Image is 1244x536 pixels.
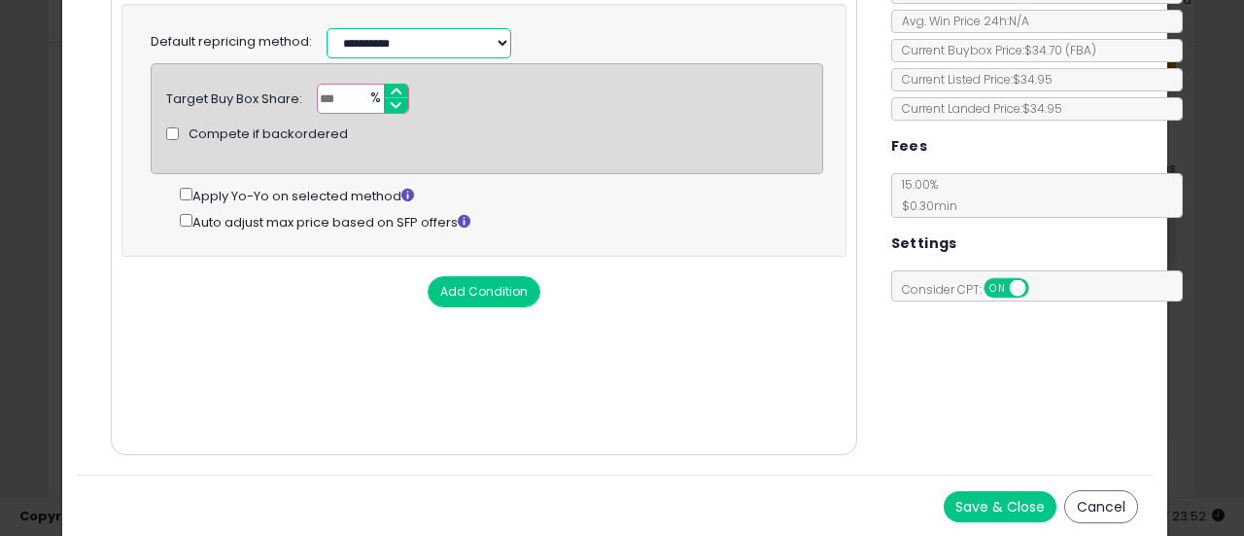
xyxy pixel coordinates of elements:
[892,13,1029,29] span: Avg. Win Price 24h: N/A
[892,176,957,214] span: 15.00 %
[892,42,1096,58] span: Current Buybox Price:
[180,210,822,232] div: Auto adjust max price based on SFP offers
[891,232,957,256] h5: Settings
[1064,490,1138,523] button: Cancel
[1024,42,1096,58] span: $34.70
[1065,42,1096,58] span: ( FBA )
[359,85,390,114] span: %
[892,100,1062,117] span: Current Landed Price: $34.95
[985,280,1010,297] span: ON
[180,184,822,206] div: Apply Yo-Yo on selected method
[1025,280,1056,297] span: OFF
[892,197,957,214] span: $0.30 min
[892,281,1054,298] span: Consider CPT:
[944,491,1056,522] button: Save & Close
[428,276,540,307] button: Add Condition
[166,84,302,109] div: Target Buy Box Share:
[151,33,312,52] label: Default repricing method:
[892,71,1053,88] span: Current Listed Price: $34.95
[891,134,928,159] h5: Fees
[189,125,348,144] span: Compete if backordered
